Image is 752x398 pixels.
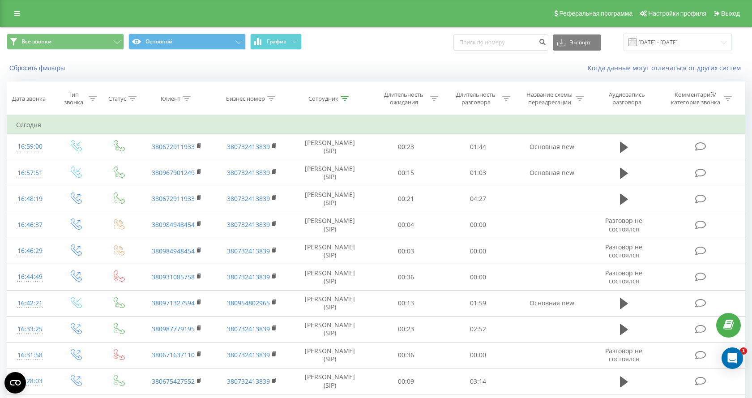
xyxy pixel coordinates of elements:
td: [PERSON_NAME] (SIP) [290,134,370,160]
td: 00:00 [442,238,514,264]
td: 00:00 [442,264,514,290]
a: 380967901249 [152,168,195,177]
a: 380954802965 [227,299,270,307]
td: 00:04 [370,212,442,238]
td: [PERSON_NAME] (SIP) [290,342,370,368]
a: 380732413839 [227,194,270,203]
a: Когда данные могут отличаться от других систем [588,64,745,72]
a: 380732413839 [227,351,270,359]
button: Сбросить фильтры [7,64,69,72]
button: Основной [128,34,246,50]
div: Сотрудник [308,95,338,103]
a: 380675427552 [152,377,195,385]
div: 16:44:49 [16,268,44,286]
div: Бизнес номер [226,95,265,103]
td: 00:13 [370,290,442,316]
td: 00:15 [370,160,442,186]
div: Длительность ожидания [380,91,428,106]
span: 1 [740,347,747,355]
button: График [250,34,302,50]
span: Все звонки [21,38,51,45]
td: [PERSON_NAME] (SIP) [290,264,370,290]
a: 380984948454 [152,247,195,255]
a: 380672911933 [152,142,195,151]
div: 16:31:58 [16,347,44,364]
td: [PERSON_NAME] (SIP) [290,238,370,264]
span: Выход [721,10,740,17]
span: График [267,39,286,45]
a: 380672911933 [152,194,195,203]
a: 380732413839 [227,273,270,281]
td: 02:52 [442,316,514,342]
td: 00:23 [370,134,442,160]
a: 380732413839 [227,325,270,333]
a: 380732413839 [227,377,270,385]
div: 16:33:25 [16,321,44,338]
td: 00:09 [370,368,442,394]
td: Основная new [514,290,589,316]
div: 16:59:00 [16,138,44,155]
span: Разговор не состоялся [605,347,642,363]
div: 16:46:37 [16,216,44,234]
td: 00:21 [370,186,442,212]
td: [PERSON_NAME] (SIP) [290,290,370,316]
td: 00:00 [442,342,514,368]
button: Все звонки [7,34,124,50]
a: 380732413839 [227,220,270,229]
div: 16:28:03 [16,372,44,390]
td: 00:00 [442,212,514,238]
td: [PERSON_NAME] (SIP) [290,316,370,342]
span: Разговор не состоялся [605,269,642,285]
td: 01:03 [442,160,514,186]
td: [PERSON_NAME] (SIP) [290,186,370,212]
a: 380732413839 [227,247,270,255]
span: Настройки профиля [648,10,706,17]
div: Клиент [161,95,180,103]
div: 16:48:19 [16,190,44,208]
a: 380732413839 [227,142,270,151]
td: 01:59 [442,290,514,316]
td: 00:23 [370,316,442,342]
td: 03:14 [442,368,514,394]
td: [PERSON_NAME] (SIP) [290,160,370,186]
a: 380732413839 [227,168,270,177]
td: Сегодня [7,116,745,134]
td: [PERSON_NAME] (SIP) [290,368,370,394]
div: Аудиозапись разговора [598,91,656,106]
a: 380931085758 [152,273,195,281]
div: Open Intercom Messenger [722,347,743,369]
button: Open CMP widget [4,372,26,394]
td: 04:27 [442,186,514,212]
a: 380671637110 [152,351,195,359]
td: Основная new [514,160,589,186]
div: Статус [108,95,126,103]
span: Реферальная программа [559,10,632,17]
div: Дата звонка [12,95,46,103]
div: 16:42:21 [16,295,44,312]
input: Поиск по номеру [453,34,548,51]
div: 16:46:29 [16,242,44,260]
div: Длительность разговора [452,91,500,106]
td: 01:44 [442,134,514,160]
div: Название схемы переадресации [526,91,573,106]
div: Комментарий/категория звонка [669,91,722,106]
td: Основная new [514,134,589,160]
td: 00:36 [370,342,442,368]
button: Экспорт [553,34,601,51]
td: [PERSON_NAME] (SIP) [290,212,370,238]
span: Разговор не состоялся [605,216,642,233]
div: 16:57:51 [16,164,44,182]
a: 380987779195 [152,325,195,333]
a: 380971327594 [152,299,195,307]
span: Разговор не состоялся [605,243,642,259]
div: Тип звонка [61,91,86,106]
td: 00:36 [370,264,442,290]
a: 380984948454 [152,220,195,229]
td: 00:03 [370,238,442,264]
